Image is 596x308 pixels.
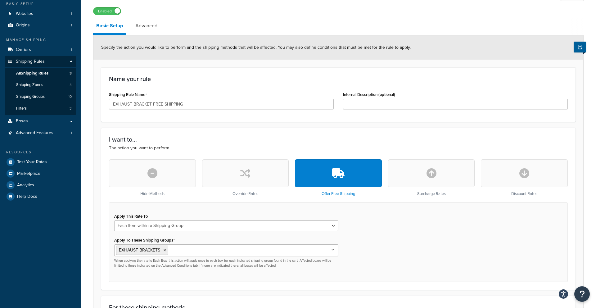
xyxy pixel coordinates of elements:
[16,130,53,136] span: Advanced Features
[5,68,76,79] a: AllShipping Rules3
[114,238,175,243] label: Apply To These Shipping Groups
[71,130,72,136] span: 1
[17,160,47,165] span: Test Your Rates
[114,214,148,219] label: Apply This Rate To
[101,44,411,51] span: Specify the action you would like to perform and the shipping methods that will be affected. You ...
[71,11,72,16] span: 1
[119,247,160,253] span: EXHAUST BRACKETS
[5,91,76,102] li: Shipping Groups
[16,59,45,64] span: Shipping Rules
[5,20,76,31] li: Origins
[5,91,76,102] a: Shipping Groups10
[5,127,76,139] li: Advanced Features
[5,179,76,191] a: Analytics
[16,106,27,111] span: Filters
[5,79,76,91] li: Shipping Zones
[5,115,76,127] a: Boxes
[109,75,568,82] h3: Name your rule
[5,150,76,155] div: Resources
[295,159,382,196] div: Offer Free Shipping
[17,194,37,199] span: Help Docs
[17,183,34,188] span: Analytics
[132,18,160,33] a: Advanced
[16,47,31,52] span: Carriers
[5,56,76,115] li: Shipping Rules
[574,42,586,52] button: Show Help Docs
[16,71,48,76] span: All Shipping Rules
[93,7,121,15] label: Enabled
[68,94,72,99] span: 10
[5,103,76,114] a: Filters3
[5,20,76,31] a: Origins1
[109,159,196,196] div: Hide Methods
[17,171,40,176] span: Marketplace
[5,44,76,56] a: Carriers1
[343,92,395,97] label: Internal Description (optional)
[93,18,126,35] a: Basic Setup
[114,258,338,268] p: When applying the rate to Each Box, this action will apply once to each box for each indicated sh...
[481,159,568,196] div: Discount Rates
[16,23,30,28] span: Origins
[388,159,475,196] div: Surcharge Rates
[109,145,568,152] p: The action you want to perform.
[5,37,76,43] div: Manage Shipping
[71,23,72,28] span: 1
[5,168,76,179] a: Marketplace
[16,11,33,16] span: Websites
[5,79,76,91] a: Shipping Zones4
[5,8,76,20] li: Websites
[16,82,43,88] span: Shipping Zones
[109,92,147,97] label: Shipping Rule Name
[5,191,76,202] a: Help Docs
[109,136,568,143] h3: I want to...
[202,159,289,196] div: Override Rates
[5,103,76,114] li: Filters
[5,1,76,7] div: Basic Setup
[5,8,76,20] a: Websites1
[5,156,76,168] a: Test Your Rates
[16,94,45,99] span: Shipping Groups
[70,82,72,88] span: 4
[70,106,72,111] span: 3
[5,56,76,67] a: Shipping Rules
[16,119,28,124] span: Boxes
[5,44,76,56] li: Carriers
[71,47,72,52] span: 1
[70,71,72,76] span: 3
[574,286,590,302] button: Open Resource Center
[5,127,76,139] a: Advanced Features1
